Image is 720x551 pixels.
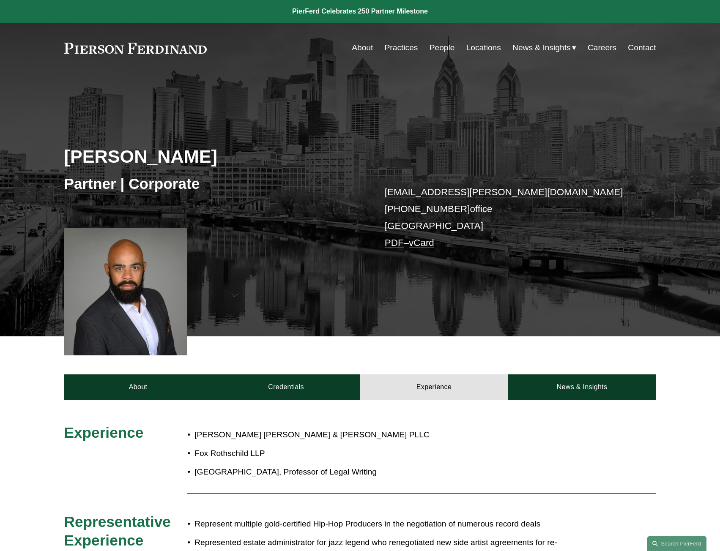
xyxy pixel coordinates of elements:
a: Credentials [212,374,360,400]
p: Fox Rothschild LLP [194,446,582,461]
a: About [352,40,373,56]
a: vCard [409,237,434,248]
a: Locations [466,40,501,56]
a: Careers [588,40,616,56]
h3: Partner | Corporate [64,175,360,193]
a: [EMAIL_ADDRESS][PERSON_NAME][DOMAIN_NAME] [385,187,623,197]
a: Search this site [647,536,706,551]
p: [GEOGRAPHIC_DATA], Professor of Legal Writing [194,465,582,480]
a: PDF [385,237,404,248]
a: Experience [360,374,508,400]
a: Practices [385,40,418,56]
p: office [GEOGRAPHIC_DATA] – [385,184,631,252]
span: News & Insights [512,41,571,55]
span: Representative Experience [64,513,175,548]
p: Represent multiple gold-certified Hip-Hop Producers in the negotiation of numerous record deals [194,517,582,532]
span: Experience [64,424,144,441]
a: [PHONE_NUMBER] [385,204,470,214]
p: [PERSON_NAME] [PERSON_NAME] & [PERSON_NAME] PLLC [194,428,582,442]
h2: [PERSON_NAME] [64,145,360,167]
a: People [430,40,455,56]
a: News & Insights [508,374,656,400]
a: folder dropdown [512,40,576,56]
a: About [64,374,212,400]
a: Contact [628,40,656,56]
